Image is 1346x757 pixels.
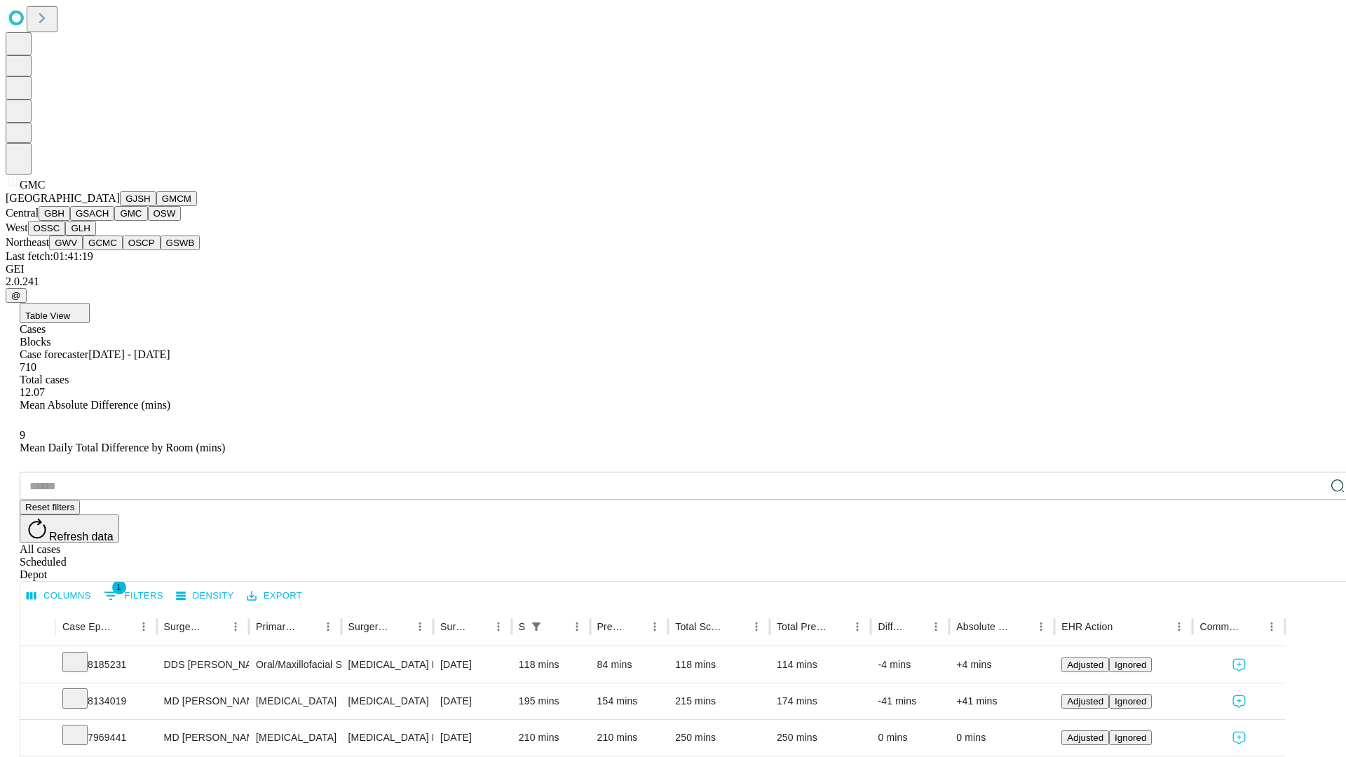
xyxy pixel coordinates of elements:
[1242,617,1262,636] button: Sort
[548,617,567,636] button: Sort
[1115,732,1146,743] span: Ignored
[625,617,645,636] button: Sort
[6,263,1340,275] div: GEI
[848,617,867,636] button: Menu
[83,236,123,250] button: GCMC
[390,617,410,636] button: Sort
[526,617,546,636] button: Show filters
[1109,730,1152,745] button: Ignored
[956,647,1047,683] div: +4 mins
[25,311,70,321] span: Table View
[6,275,1340,288] div: 2.0.241
[926,617,946,636] button: Menu
[1067,660,1103,670] span: Adjusted
[20,500,80,514] button: Reset filters
[878,621,905,632] div: Difference
[1061,694,1109,709] button: Adjusted
[519,621,525,632] div: Scheduled In Room Duration
[1115,696,1146,707] span: Ignored
[828,617,848,636] button: Sort
[1109,657,1152,672] button: Ignored
[348,683,426,719] div: [MEDICAL_DATA]
[49,531,114,543] span: Refresh data
[114,617,134,636] button: Sort
[956,683,1047,719] div: +41 mins
[172,585,238,607] button: Density
[20,442,225,453] span: Mean Daily Total Difference by Room (mins)
[206,617,226,636] button: Sort
[256,720,334,756] div: [MEDICAL_DATA]
[134,617,154,636] button: Menu
[20,361,36,373] span: 710
[469,617,489,636] button: Sort
[348,647,426,683] div: [MEDICAL_DATA] FLOOR OF MOUTH SUBMANDIBULAR
[519,720,583,756] div: 210 mins
[6,250,93,262] span: Last fetch: 01:41:19
[11,290,21,301] span: @
[148,206,182,221] button: OSW
[1061,621,1113,632] div: EHR Action
[25,502,74,512] span: Reset filters
[519,647,583,683] div: 118 mins
[28,221,66,236] button: OSSC
[20,399,170,411] span: Mean Absolute Difference (mins)
[489,617,508,636] button: Menu
[20,514,119,543] button: Refresh data
[567,617,587,636] button: Menu
[878,683,942,719] div: -41 mins
[62,647,150,683] div: 8185231
[1262,617,1282,636] button: Menu
[1199,621,1240,632] div: Comments
[123,236,161,250] button: OSCP
[6,207,39,219] span: Central
[164,621,205,632] div: Surgeon Name
[100,585,167,607] button: Show filters
[88,348,170,360] span: [DATE] - [DATE]
[675,720,763,756] div: 250 mins
[1067,732,1103,743] span: Adjusted
[410,617,430,636] button: Menu
[318,617,338,636] button: Menu
[1031,617,1051,636] button: Menu
[675,683,763,719] div: 215 mins
[156,191,197,206] button: GMCM
[1115,660,1146,670] span: Ignored
[20,386,45,398] span: 12.07
[27,653,48,678] button: Expand
[6,221,28,233] span: West
[70,206,114,221] button: GSACH
[49,236,83,250] button: GWV
[256,683,334,719] div: [MEDICAL_DATA]
[956,720,1047,756] div: 0 mins
[1061,730,1109,745] button: Adjusted
[20,179,45,191] span: GMC
[256,621,297,632] div: Primary Service
[65,221,95,236] button: GLH
[440,720,505,756] div: [DATE]
[6,192,120,204] span: [GEOGRAPHIC_DATA]
[1061,657,1109,672] button: Adjusted
[777,647,864,683] div: 114 mins
[164,683,242,719] div: MD [PERSON_NAME] [PERSON_NAME] Md
[519,683,583,719] div: 195 mins
[597,647,662,683] div: 84 mins
[256,647,334,683] div: Oral/Maxillofacial Surgery
[1109,694,1152,709] button: Ignored
[597,720,662,756] div: 210 mins
[112,580,126,594] span: 1
[27,726,48,751] button: Expand
[161,236,200,250] button: GSWB
[6,288,27,303] button: @
[6,236,49,248] span: Northeast
[1114,617,1134,636] button: Sort
[777,621,827,632] div: Total Predicted Duration
[440,683,505,719] div: [DATE]
[120,191,156,206] button: GJSH
[1067,696,1103,707] span: Adjusted
[906,617,926,636] button: Sort
[20,374,69,386] span: Total cases
[20,348,88,360] span: Case forecaster
[1169,617,1189,636] button: Menu
[747,617,766,636] button: Menu
[20,429,25,441] span: 9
